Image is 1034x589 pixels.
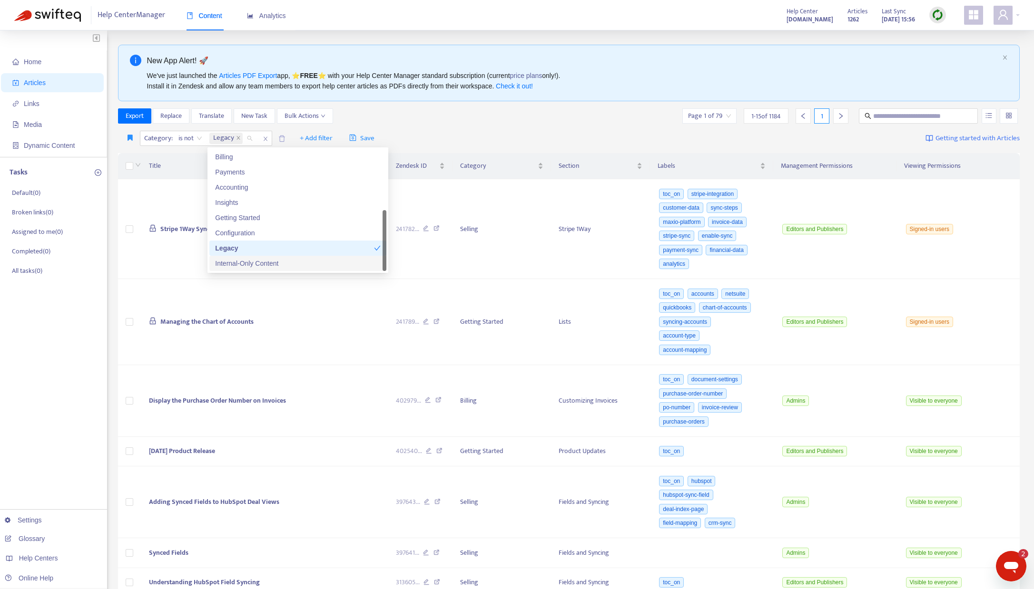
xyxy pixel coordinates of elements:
[140,131,174,145] span: Category :
[968,9,979,20] span: appstore
[126,111,144,121] span: Export
[996,551,1026,581] iframe: Button to launch messaging window, 2 unread messages
[209,241,386,256] div: Legacy
[551,365,650,437] td: Customizing Invoices
[658,161,758,171] span: Labels
[24,79,46,87] span: Articles
[209,195,386,210] div: Insights
[130,55,141,66] span: info-circle
[787,14,833,25] strong: [DOMAIN_NAME]
[659,259,689,269] span: analytics
[149,445,215,456] span: [DATE] Product Release
[782,497,809,507] span: Admins
[551,279,650,365] td: Lists
[215,197,381,208] div: Insights
[277,108,333,124] button: Bulk Actionsdown
[141,153,388,179] th: Title
[906,317,953,327] span: Signed-in users
[707,203,741,213] span: sync-steps
[12,100,19,107] span: link
[708,217,747,227] span: invoice-data
[705,518,736,528] span: crm-sync
[453,365,551,437] td: Billing
[19,554,58,562] span: Help Centers
[906,224,953,234] span: Signed-in users
[149,547,188,558] span: Synced Fields
[388,153,453,179] th: Zendesk ID
[285,111,325,121] span: Bulk Actions
[209,164,386,180] div: Payments
[98,6,165,24] span: Help Center Manager
[149,395,286,406] span: Display the Purchase Order Number on Invoices
[12,188,40,198] p: Default ( 0 )
[396,396,421,406] span: 402979 ...
[349,133,374,144] span: Save
[300,72,317,79] b: FREE
[688,189,738,199] span: stripe-integration
[926,131,1020,146] a: Getting started with Articles
[234,108,275,124] button: New Task
[5,574,53,582] a: Online Help
[659,490,713,500] span: hubspot-sync-field
[396,497,420,507] span: 397643 ...
[12,58,19,65] span: home
[300,133,333,144] span: + Add filter
[453,466,551,538] td: Selling
[782,224,847,234] span: Editors and Publishers
[215,152,381,162] div: Billing
[247,12,254,19] span: area-chart
[997,9,1009,20] span: user
[453,538,551,568] td: Selling
[178,131,202,145] span: is not
[865,113,871,119] span: search
[985,112,992,119] span: unordered-list
[199,111,224,121] span: Translate
[349,134,356,141] span: save
[782,548,809,558] span: Admins
[396,161,437,171] span: Zendesk ID
[191,108,232,124] button: Translate
[153,108,189,124] button: Replace
[135,162,141,168] span: down
[396,548,419,558] span: 397641 ...
[160,111,182,121] span: Replace
[659,476,684,486] span: toc_on
[782,446,847,456] span: Editors and Publishers
[659,504,708,514] span: deal-index-page
[460,161,536,171] span: Category
[24,58,41,66] span: Home
[12,121,19,128] span: file-image
[896,153,1020,179] th: Viewing Permissions
[814,108,829,124] div: 1
[396,577,420,588] span: 313605 ...
[293,131,340,146] button: + Add filter
[698,231,737,241] span: enable-sync
[213,133,234,144] span: Legacy
[882,14,915,25] strong: [DATE] 15:56
[659,317,711,327] span: syncing-accounts
[773,153,896,179] th: Management Permissions
[149,224,157,232] span: lock
[187,12,222,19] span: Content
[453,179,551,279] td: Selling
[453,279,551,365] td: Getting Started
[688,289,718,299] span: accounts
[936,133,1020,144] span: Getting started with Articles
[650,153,773,179] th: Labels
[721,289,749,299] span: netsuite
[782,396,809,406] span: Admins
[24,121,42,128] span: Media
[551,437,650,467] td: Product Updates
[659,330,699,341] span: account-type
[906,446,962,456] span: Visible to everyone
[149,161,373,171] span: Title
[847,14,859,25] strong: 1262
[659,345,710,355] span: account-mapping
[12,227,63,237] p: Assigned to me ( 0 )
[659,518,701,528] span: field-mapping
[453,153,551,179] th: Category
[12,142,19,149] span: container
[236,135,241,141] span: close
[787,6,818,17] span: Help Center
[782,317,847,327] span: Editors and Publishers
